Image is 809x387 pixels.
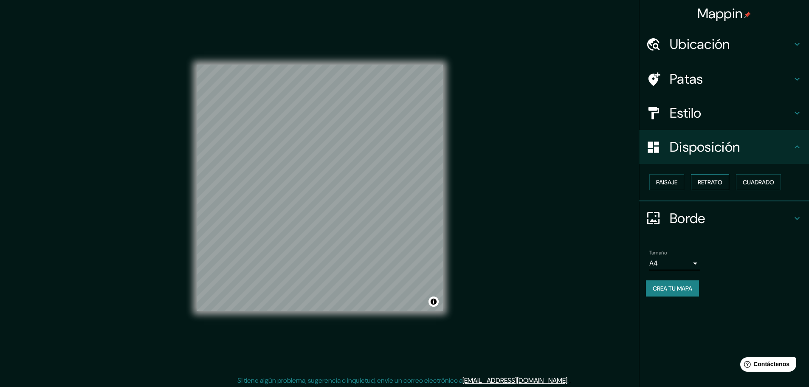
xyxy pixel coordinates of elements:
font: Borde [670,209,705,227]
font: . [569,376,570,385]
button: Paisaje [649,174,684,190]
font: Mappin [697,5,743,23]
font: Crea tu mapa [653,285,692,292]
button: Cuadrado [736,174,781,190]
font: . [567,376,569,385]
a: [EMAIL_ADDRESS][DOMAIN_NAME] [462,376,567,385]
div: Ubicación [639,27,809,61]
font: Tamaño [649,249,667,256]
font: Disposición [670,138,740,156]
button: Activar o desactivar atribución [428,297,439,307]
font: A4 [649,259,658,268]
button: Crea tu mapa [646,280,699,297]
font: Paisaje [656,178,677,186]
canvas: Mapa [197,65,443,311]
button: Retrato [691,174,729,190]
div: Disposición [639,130,809,164]
div: Patas [639,62,809,96]
font: Si tiene algún problema, sugerencia o inquietud, envíe un correo electrónico a [237,376,462,385]
font: . [570,376,572,385]
font: Retrato [698,178,722,186]
img: pin-icon.png [744,11,751,18]
font: Cuadrado [743,178,774,186]
div: Estilo [639,96,809,130]
div: Borde [639,201,809,235]
div: A4 [649,257,700,270]
font: Patas [670,70,703,88]
font: Estilo [670,104,702,122]
iframe: Lanzador de widgets de ayuda [733,354,800,378]
font: Ubicación [670,35,730,53]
